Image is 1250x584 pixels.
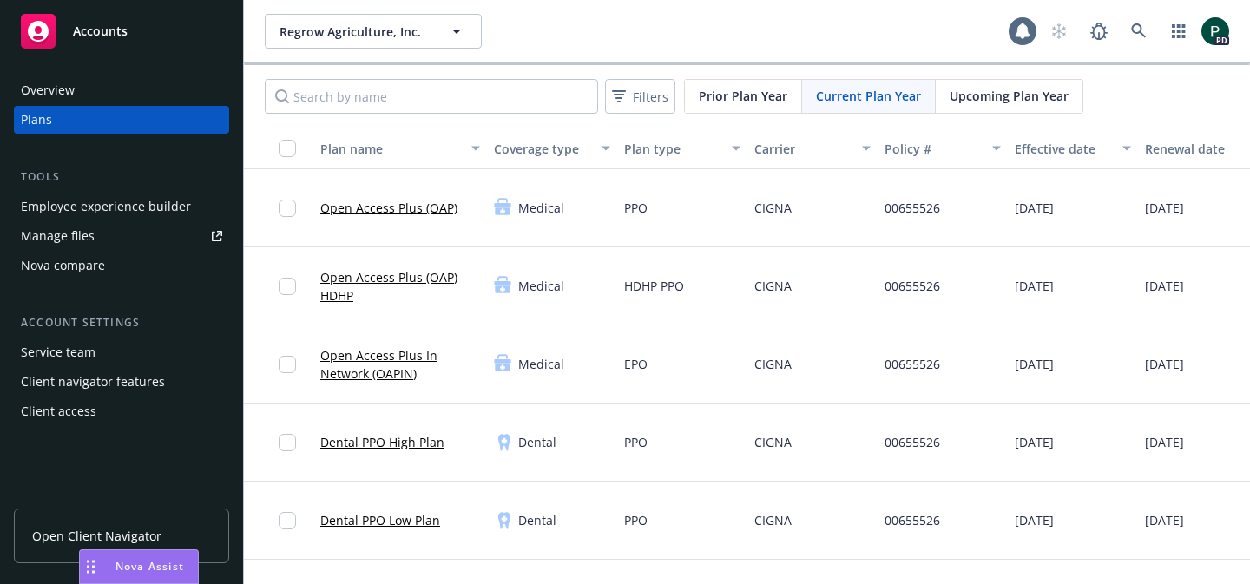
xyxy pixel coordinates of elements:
[754,355,792,373] span: CIGNA
[279,434,296,451] input: Toggle Row Selected
[21,222,95,250] div: Manage files
[1145,433,1184,451] span: [DATE]
[320,199,457,217] a: Open Access Plus (OAP)
[14,7,229,56] a: Accounts
[885,140,982,158] div: Policy #
[320,268,480,305] a: Open Access Plus (OAP) HDHP
[79,549,199,584] button: Nova Assist
[1015,199,1054,217] span: [DATE]
[14,252,229,279] a: Nova compare
[320,433,444,451] a: Dental PPO High Plan
[14,222,229,250] a: Manage files
[605,79,675,114] button: Filters
[754,433,792,451] span: CIGNA
[518,433,556,451] span: Dental
[617,128,747,169] button: Plan type
[14,76,229,104] a: Overview
[950,87,1069,105] span: Upcoming Plan Year
[624,355,648,373] span: EPO
[699,87,787,105] span: Prior Plan Year
[1008,128,1138,169] button: Effective date
[265,14,482,49] button: Regrow Agriculture, Inc.
[816,87,921,105] span: Current Plan Year
[494,140,591,158] div: Coverage type
[624,199,648,217] span: PPO
[885,433,940,451] span: 00655526
[754,199,792,217] span: CIGNA
[754,511,792,529] span: CIGNA
[518,199,564,217] span: Medical
[14,106,229,134] a: Plans
[1161,14,1196,49] a: Switch app
[21,252,105,279] div: Nova compare
[1145,199,1184,217] span: [DATE]
[624,433,648,451] span: PPO
[1015,355,1054,373] span: [DATE]
[633,88,668,106] span: Filters
[878,128,1008,169] button: Policy #
[1015,140,1112,158] div: Effective date
[518,355,564,373] span: Medical
[1201,17,1229,45] img: photo
[279,140,296,157] input: Select all
[21,338,95,366] div: Service team
[21,193,191,220] div: Employee experience builder
[885,355,940,373] span: 00655526
[14,368,229,396] a: Client navigator features
[1145,511,1184,529] span: [DATE]
[1145,277,1184,295] span: [DATE]
[21,106,52,134] div: Plans
[624,140,721,158] div: Plan type
[754,277,792,295] span: CIGNA
[14,314,229,331] div: Account settings
[1122,14,1156,49] a: Search
[80,550,102,583] div: Drag to move
[885,511,940,529] span: 00655526
[32,527,161,545] span: Open Client Navigator
[518,511,556,529] span: Dental
[885,199,940,217] span: 00655526
[320,140,461,158] div: Plan name
[14,193,229,220] a: Employee experience builder
[21,76,75,104] div: Overview
[279,512,296,529] input: Toggle Row Selected
[320,511,440,529] a: Dental PPO Low Plan
[1145,140,1242,158] div: Renewal date
[115,559,184,574] span: Nova Assist
[1015,433,1054,451] span: [DATE]
[885,277,940,295] span: 00655526
[280,23,430,41] span: Regrow Agriculture, Inc.
[265,79,598,114] input: Search by name
[1145,355,1184,373] span: [DATE]
[624,277,684,295] span: HDHP PPO
[320,346,480,383] a: Open Access Plus In Network (OAPIN)
[487,128,617,169] button: Coverage type
[279,356,296,373] input: Toggle Row Selected
[1015,277,1054,295] span: [DATE]
[754,140,852,158] div: Carrier
[14,168,229,186] div: Tools
[1082,14,1116,49] a: Report a Bug
[14,338,229,366] a: Service team
[313,128,487,169] button: Plan name
[747,128,878,169] button: Carrier
[14,397,229,425] a: Client access
[609,84,672,109] span: Filters
[21,368,165,396] div: Client navigator features
[279,278,296,295] input: Toggle Row Selected
[624,511,648,529] span: PPO
[73,24,128,38] span: Accounts
[1042,14,1076,49] a: Start snowing
[279,200,296,217] input: Toggle Row Selected
[518,277,564,295] span: Medical
[1015,511,1054,529] span: [DATE]
[21,397,96,425] div: Client access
